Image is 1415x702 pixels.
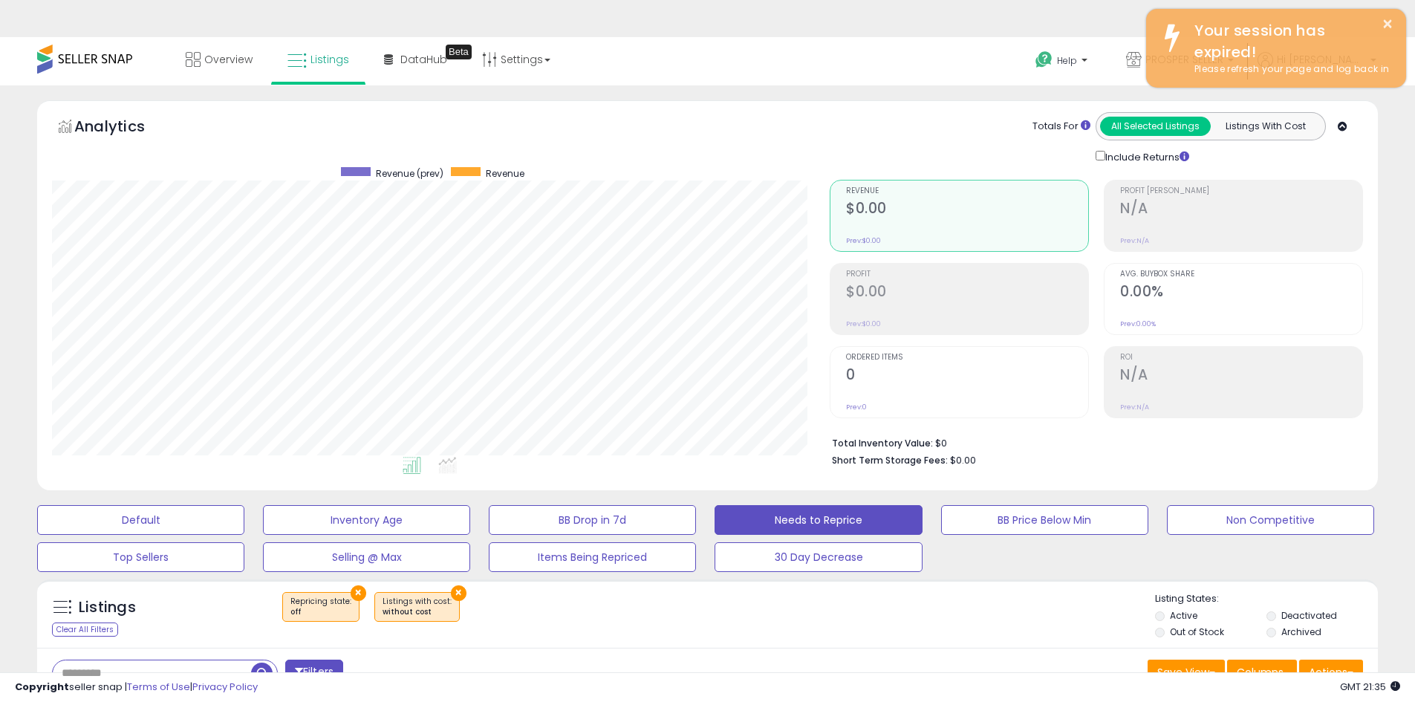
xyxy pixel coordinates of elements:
span: $0.00 [950,453,976,467]
h2: N/A [1120,200,1362,220]
small: Prev: $0.00 [846,319,881,328]
button: Items Being Repriced [489,542,696,572]
span: 2025-10-12 21:35 GMT [1340,680,1400,694]
span: Columns [1237,665,1284,680]
h2: 0.00% [1120,283,1362,303]
span: Listings [310,52,349,67]
h2: N/A [1120,366,1362,386]
small: Prev: $0.00 [846,236,881,245]
a: Help [1024,39,1102,85]
button: Top Sellers [37,542,244,572]
button: Listings With Cost [1210,117,1321,136]
a: PROSPER SELLER [1115,37,1245,85]
a: Overview [175,37,264,82]
button: 30 Day Decrease [715,542,922,572]
button: BB Price Below Min [941,505,1148,535]
button: Save View [1148,660,1225,685]
div: off [290,607,351,617]
span: Help [1057,54,1077,67]
div: Tooltip anchor [446,45,472,59]
span: ROI [1120,354,1362,362]
h5: Analytics [74,116,174,140]
a: DataHub [373,37,458,82]
span: Revenue (prev) [376,167,443,180]
b: Total Inventory Value: [832,437,933,449]
h2: $0.00 [846,283,1088,303]
li: $0 [832,433,1352,451]
p: Listing States: [1155,592,1378,606]
span: Avg. Buybox Share [1120,270,1362,279]
small: Prev: N/A [1120,403,1149,412]
div: Please refresh your page and log back in [1183,62,1395,77]
span: Revenue [486,167,524,180]
span: DataHub [400,52,447,67]
div: Include Returns [1084,148,1207,165]
button: × [451,585,466,601]
div: without cost [383,607,452,617]
button: Needs to Reprice [715,505,922,535]
h5: Listings [79,597,136,618]
div: Your session has expired! [1183,20,1395,62]
span: Overview [204,52,253,67]
b: Short Term Storage Fees: [832,454,948,467]
label: Out of Stock [1170,625,1224,638]
button: BB Drop in 7d [489,505,696,535]
span: PROSPER SELLER [1145,52,1223,67]
button: All Selected Listings [1100,117,1211,136]
a: Terms of Use [127,680,190,694]
span: Repricing state : [290,596,351,618]
button: Selling @ Max [263,542,470,572]
small: Prev: 0 [846,403,867,412]
button: Columns [1227,660,1297,685]
small: Prev: 0.00% [1120,319,1156,328]
span: Ordered Items [846,354,1088,362]
button: Inventory Age [263,505,470,535]
div: seller snap | | [15,680,258,695]
span: Revenue [846,187,1088,195]
button: Filters [285,660,343,686]
span: Profit [846,270,1088,279]
h2: 0 [846,366,1088,386]
small: Prev: N/A [1120,236,1149,245]
a: Privacy Policy [192,680,258,694]
a: Settings [471,37,562,82]
button: Non Competitive [1167,505,1374,535]
a: Listings [276,37,360,82]
button: Default [37,505,244,535]
div: Clear All Filters [52,623,118,637]
button: × [351,585,366,601]
label: Active [1170,609,1197,622]
button: Actions [1299,660,1363,685]
strong: Copyright [15,680,69,694]
span: Listings with cost : [383,596,452,618]
h2: $0.00 [846,200,1088,220]
label: Archived [1281,625,1321,638]
i: Get Help [1035,51,1053,69]
label: Deactivated [1281,609,1337,622]
div: Totals For [1032,120,1090,134]
span: Profit [PERSON_NAME] [1120,187,1362,195]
